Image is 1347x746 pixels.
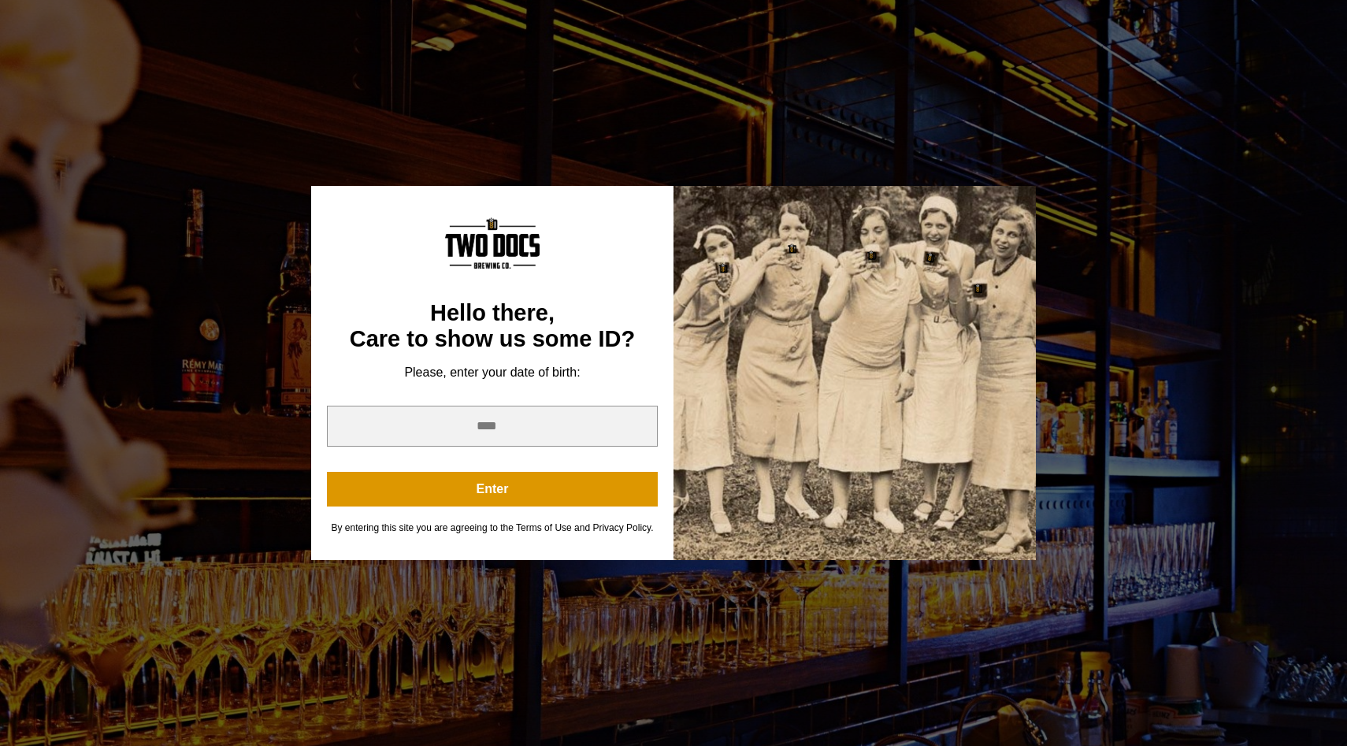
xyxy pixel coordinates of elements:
[327,472,658,507] button: Enter
[327,365,658,380] div: Please, enter your date of birth:
[327,406,658,447] input: year
[327,300,658,353] div: Hello there, Care to show us some ID?
[445,217,540,269] img: Content Logo
[327,522,658,534] div: By entering this site you are agreeing to the Terms of Use and Privacy Policy.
